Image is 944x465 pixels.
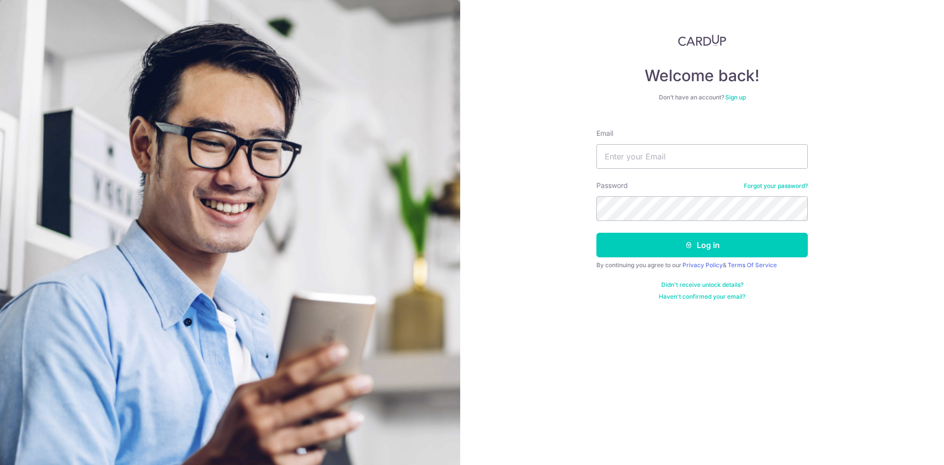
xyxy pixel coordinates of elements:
[596,144,808,169] input: Enter your Email
[744,182,808,190] a: Forgot your password?
[725,93,746,101] a: Sign up
[682,261,723,269] a: Privacy Policy
[596,128,613,138] label: Email
[596,93,808,101] div: Don’t have an account?
[661,281,743,289] a: Didn't receive unlock details?
[596,261,808,269] div: By continuing you agree to our &
[596,181,628,190] label: Password
[596,233,808,257] button: Log in
[659,293,745,301] a: Haven't confirmed your email?
[596,66,808,86] h4: Welcome back!
[728,261,777,269] a: Terms Of Service
[678,34,726,46] img: CardUp Logo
